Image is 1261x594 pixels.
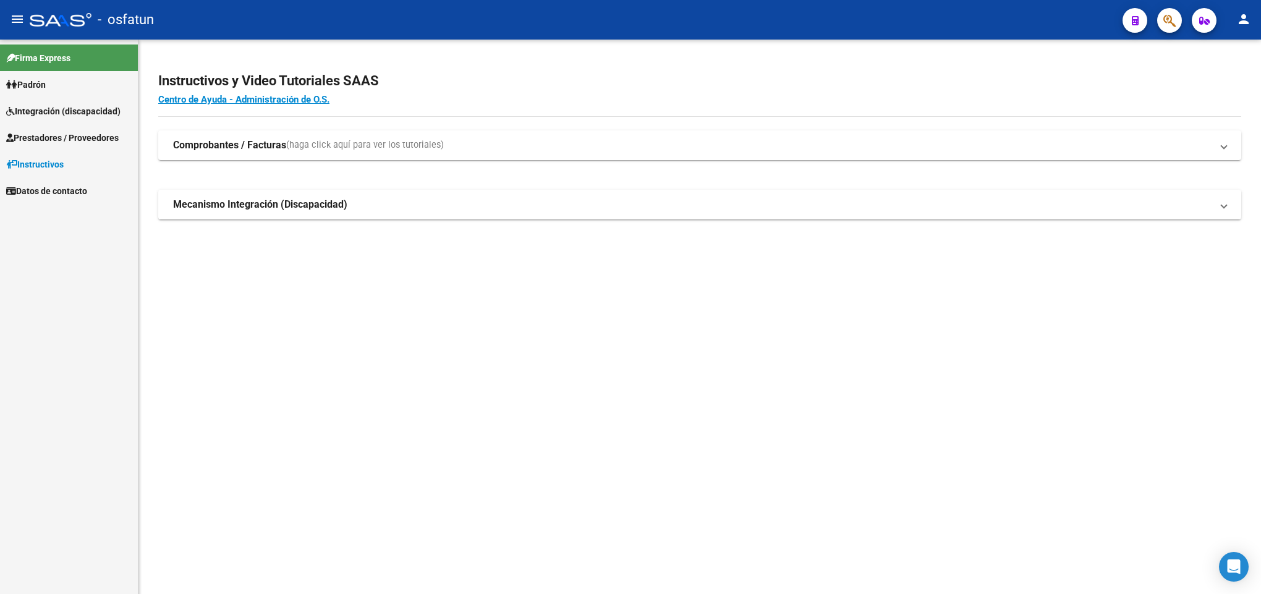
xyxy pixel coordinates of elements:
[158,94,329,105] a: Centro de Ayuda - Administración de O.S.
[173,198,347,211] strong: Mecanismo Integración (Discapacidad)
[173,138,286,152] strong: Comprobantes / Facturas
[158,69,1241,93] h2: Instructivos y Video Tutoriales SAAS
[98,6,154,33] span: - osfatun
[10,12,25,27] mat-icon: menu
[6,131,119,145] span: Prestadores / Proveedores
[1219,552,1249,582] div: Open Intercom Messenger
[6,184,87,198] span: Datos de contacto
[6,78,46,91] span: Padrón
[158,190,1241,219] mat-expansion-panel-header: Mecanismo Integración (Discapacidad)
[1236,12,1251,27] mat-icon: person
[6,51,70,65] span: Firma Express
[158,130,1241,160] mat-expansion-panel-header: Comprobantes / Facturas(haga click aquí para ver los tutoriales)
[286,138,444,152] span: (haga click aquí para ver los tutoriales)
[6,104,121,118] span: Integración (discapacidad)
[6,158,64,171] span: Instructivos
